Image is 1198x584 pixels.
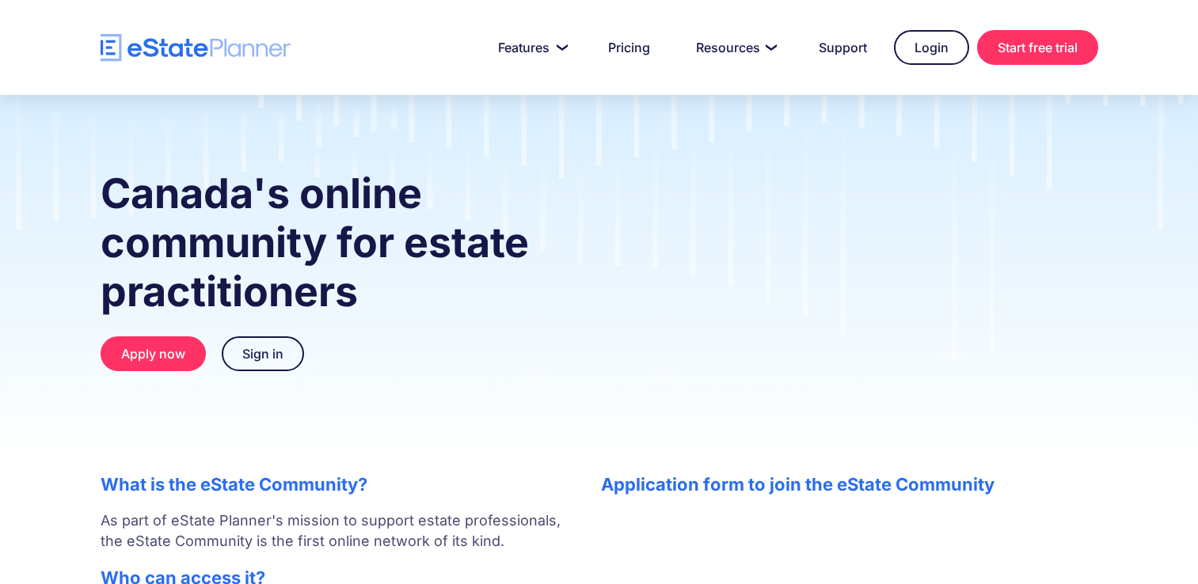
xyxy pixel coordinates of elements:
[101,474,569,495] h2: What is the eState Community?
[101,336,206,371] a: Apply now
[800,32,886,63] a: Support
[589,32,669,63] a: Pricing
[479,32,581,63] a: Features
[677,32,792,63] a: Resources
[101,510,569,552] p: As part of eState Planner's mission to support estate professionals, the eState Community is the ...
[101,169,529,317] strong: Canada's online community for estate practitioners
[601,474,1098,495] h2: Application form to join the eState Community
[977,30,1098,65] a: Start free trial
[894,30,969,65] a: Login
[222,336,304,371] a: Sign in
[101,34,291,62] a: home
